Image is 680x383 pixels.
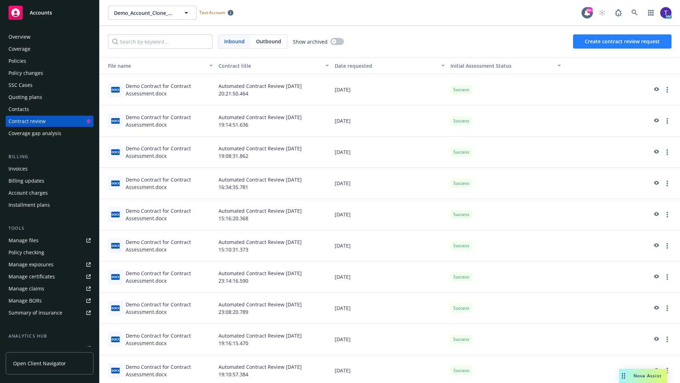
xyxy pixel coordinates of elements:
[8,91,42,103] div: Quoting plans
[595,6,609,20] a: Start snowing
[108,34,212,49] input: Search by keyword...
[111,305,120,311] span: docx
[332,261,448,293] div: [DATE]
[256,38,281,45] span: Outbound
[453,180,469,187] span: Success
[8,247,44,258] div: Policy checking
[8,55,26,67] div: Policies
[453,367,469,374] span: Success
[250,35,287,48] span: Outbound
[199,10,225,16] span: Test Account
[663,117,671,125] a: more
[111,368,120,373] span: docx
[652,335,660,344] a: preview
[652,117,660,125] a: preview
[216,324,332,355] div: Automated Contract Review [DATE] 19:16:15.470
[13,360,66,367] span: Open Client Navigator
[663,242,671,250] a: more
[6,175,93,187] a: Billing updates
[6,271,93,282] a: Manage certificates
[332,168,448,199] div: [DATE]
[6,43,93,55] a: Coverage
[8,128,61,139] div: Coverage gap analysis
[663,304,671,312] a: more
[216,261,332,293] div: Automated Contract Review [DATE] 23:14:16.590
[111,212,120,217] span: docx
[663,366,671,375] a: more
[450,62,553,70] div: Toggle SortBy
[619,369,628,383] div: Drag to move
[126,301,213,316] div: Demo Contract for Contract Assessment.docx
[8,259,53,270] div: Manage exposures
[652,210,660,219] a: preview
[293,38,328,45] span: Show archived
[332,230,448,261] div: [DATE]
[6,343,93,354] a: Loss summary generator
[8,43,30,55] div: Coverage
[8,163,28,174] div: Invoices
[634,373,662,379] span: Nova Assist
[652,366,660,375] a: preview
[216,57,332,74] button: Contract title
[8,307,62,318] div: Summary of insurance
[453,211,469,218] span: Success
[453,118,469,124] span: Success
[111,181,120,186] span: docx
[126,332,213,347] div: Demo Contract for Contract Assessment.docx
[6,295,93,306] a: Manage BORs
[652,85,660,94] a: preview
[8,116,46,127] div: Contract review
[663,210,671,219] a: more
[6,247,93,258] a: Policy checking
[652,273,660,281] a: preview
[6,225,93,232] div: Tools
[126,238,213,253] div: Demo Contract for Contract Assessment.docx
[8,235,39,246] div: Manage files
[197,9,236,16] span: Test Account
[652,304,660,312] a: preview
[453,149,469,155] span: Success
[663,179,671,188] a: more
[6,104,93,115] a: Contacts
[332,57,448,74] button: Date requested
[453,87,469,93] span: Success
[619,369,667,383] button: Nova Assist
[453,336,469,343] span: Success
[6,187,93,199] a: Account charges
[660,7,671,18] img: photo
[332,324,448,355] div: [DATE]
[573,34,671,49] button: Create contract review request
[114,9,175,17] span: Demo_Account_Clone_QA_CR_Tests_Demo
[6,128,93,139] a: Coverage gap analysis
[102,62,205,70] div: File name
[111,149,120,155] span: docx
[6,91,93,103] a: Quoting plans
[8,283,44,294] div: Manage claims
[6,79,93,91] a: SSC Cases
[644,6,658,20] a: Switch app
[111,337,120,342] span: docx
[6,307,93,318] a: Summary of insurance
[6,163,93,174] a: Invoices
[652,242,660,250] a: preview
[450,62,511,69] span: Initial Assessment Status
[126,113,213,128] div: Demo Contract for Contract Assessment.docx
[585,38,660,45] span: Create contract review request
[628,6,642,20] a: Search
[102,62,205,70] div: Toggle SortBy
[126,270,213,284] div: Demo Contract for Contract Assessment.docx
[108,6,197,20] button: Demo_Account_Clone_QA_CR_Tests_Demo
[652,179,660,188] a: preview
[8,199,50,211] div: Installment plans
[663,85,671,94] a: more
[6,116,93,127] a: Contract review
[126,145,213,160] div: Demo Contract for Contract Assessment.docx
[332,199,448,230] div: [DATE]
[8,343,67,354] div: Loss summary generator
[663,148,671,156] a: more
[8,79,33,91] div: SSC Cases
[216,74,332,105] div: Automated Contract Review [DATE] 20:21:50.464
[6,153,93,160] div: Billing
[8,175,44,187] div: Billing updates
[216,230,332,261] div: Automated Contract Review [DATE] 15:10:31.373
